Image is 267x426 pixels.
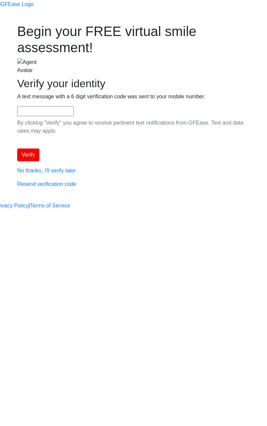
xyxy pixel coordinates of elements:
h1: Begin your FREE virtual smile assessment! [17,23,250,56]
p: By clicking "Verify" you agree to receive pertinent text notifications from GFEase. Text and data... [17,119,250,135]
a: | [29,202,30,210]
a: Resend verification code [17,181,76,187]
h2: Verify your identity [17,77,250,90]
a: No thanks, I'll verify later [17,168,76,173]
img: Agent Avatar [17,58,48,74]
p: A text message with a 6 digit verification code was sent to your mobile number. [17,93,250,101]
a: Terms of Service [30,202,70,210]
button: Verify [17,149,39,161]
